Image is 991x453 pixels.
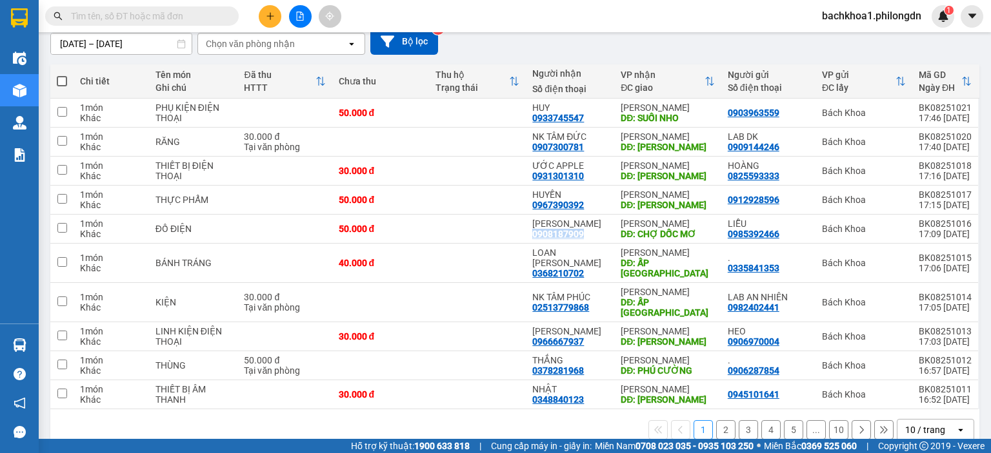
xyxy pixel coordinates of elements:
[919,355,972,365] div: BK08251012
[757,443,761,448] span: ⚪️
[244,142,325,152] div: Tại văn phòng
[919,200,972,210] div: 17:15 [DATE]
[532,268,584,278] div: 0368210702
[532,326,608,336] div: HÂN NGÔ
[80,336,143,347] div: Khác
[80,76,143,86] div: Chi tiết
[339,389,423,400] div: 30.000 đ
[621,131,715,142] div: [PERSON_NAME]
[80,131,143,142] div: 1 món
[919,229,972,239] div: 17:09 [DATE]
[155,258,232,268] div: BÁNH TRÁNG
[728,218,809,229] div: LIỄU
[80,302,143,313] div: Khác
[244,302,325,313] div: Tại văn phòng
[339,76,423,86] div: Chưa thu
[621,189,715,200] div: [PERSON_NAME]
[919,302,972,313] div: 17:05 [DATE]
[435,70,509,80] div: Thu hộ
[532,84,608,94] div: Số điện thoại
[289,5,312,28] button: file-add
[919,131,972,142] div: BK08251020
[945,6,954,15] sup: 1
[621,247,715,258] div: [PERSON_NAME]
[919,394,972,405] div: 16:52 [DATE]
[80,113,143,123] div: Khác
[822,70,896,80] div: VP gửi
[532,189,608,200] div: HUYỀN
[80,200,143,210] div: Khác
[621,258,715,278] div: DĐ: ẤP BẮC SƠN
[812,8,932,24] span: bachkhoa1.philongdn
[905,423,945,436] div: 10 / trang
[919,336,972,347] div: 17:03 [DATE]
[716,420,736,439] button: 2
[532,247,608,268] div: LOAN CHÂU
[532,384,608,394] div: NHẬT
[595,439,754,453] span: Miền Nam
[351,439,470,453] span: Hỗ trợ kỹ thuật:
[295,12,305,21] span: file-add
[919,70,961,80] div: Mã GD
[919,160,972,171] div: BK08251018
[621,326,715,336] div: [PERSON_NAME]
[532,102,608,113] div: HUY
[532,302,589,313] div: 02513779868
[621,229,715,239] div: DĐ: CHỢ DỐC MƠ
[80,160,143,171] div: 1 món
[919,263,972,273] div: 17:06 [DATE]
[866,439,868,453] span: |
[728,365,779,376] div: 0906287854
[912,64,978,99] th: Toggle SortBy
[621,70,705,80] div: VP nhận
[621,82,705,93] div: ĐC giao
[51,34,192,54] input: Select a date range.
[346,39,357,49] svg: open
[532,292,608,302] div: NK TÂM PHÚC
[80,253,143,263] div: 1 món
[14,426,26,438] span: message
[956,425,966,435] svg: open
[244,355,325,365] div: 50.000 đ
[621,365,715,376] div: DĐ: PHÚ CƯỜNG
[80,218,143,229] div: 1 món
[822,389,906,400] div: Bách Khoa
[728,326,809,336] div: HEO
[80,229,143,239] div: Khác
[761,420,781,439] button: 4
[621,218,715,229] div: [PERSON_NAME]
[435,82,509,93] div: Trạng thái
[829,420,848,439] button: 10
[728,70,809,80] div: Người gửi
[919,171,972,181] div: 17:16 [DATE]
[621,355,715,365] div: [PERSON_NAME]
[155,224,232,234] div: ĐỒ ĐIỆN
[946,6,951,15] span: 1
[414,441,470,451] strong: 1900 633 818
[728,302,779,313] div: 0982402441
[13,84,26,97] img: warehouse-icon
[784,420,803,439] button: 5
[532,394,584,405] div: 0348840123
[319,5,341,28] button: aim
[919,113,972,123] div: 17:46 [DATE]
[13,52,26,65] img: warehouse-icon
[728,263,779,273] div: 0335841353
[155,160,232,181] div: THIẾT BỊ ĐIỆN THOẠI
[636,441,754,451] strong: 0708 023 035 - 0935 103 250
[919,142,972,152] div: 17:40 [DATE]
[532,229,584,239] div: 0908187909
[532,355,608,365] div: THẮNG
[339,224,423,234] div: 50.000 đ
[919,365,972,376] div: 16:57 [DATE]
[621,297,715,318] div: DĐ: ẤP BẮC SƠN
[822,108,906,118] div: Bách Khoa
[155,384,232,405] div: THIẾT BỊ ÂM THANH
[728,336,779,347] div: 0906970004
[155,195,232,205] div: THỰC PHẨM
[621,142,715,152] div: DĐ: NINH PHÁT
[244,365,325,376] div: Tại văn phòng
[801,441,857,451] strong: 0369 525 060
[728,160,809,171] div: HOÀNG
[13,116,26,130] img: warehouse-icon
